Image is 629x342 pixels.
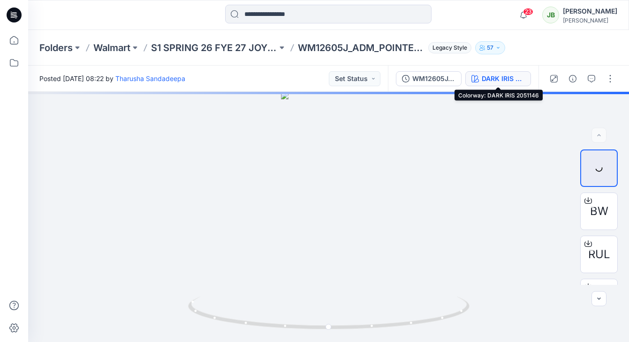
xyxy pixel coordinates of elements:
a: Folders [39,41,73,54]
p: WM12605J_ADM_POINTELLE SHORT_COLORWAY_REV4 [298,41,424,54]
a: Walmart [93,41,130,54]
span: RUL [588,246,610,263]
span: Posted [DATE] 08:22 by [39,74,185,83]
span: 23 [523,8,533,15]
a: Tharusha Sandadeepa [115,74,185,82]
button: Details [565,71,580,86]
button: WM12605J_ADM_POINTELLE SHORT_COLORWAY_REV1 [396,71,462,86]
p: 57 [487,43,493,53]
button: 57 [475,41,505,54]
button: DARK IRIS 2051146 [465,71,531,86]
button: Legacy Style [424,41,471,54]
span: BW [590,203,608,220]
div: DARK IRIS 2051146 [482,74,525,84]
div: JB [542,7,559,23]
a: S1 SPRING 26 FYE 27 JOYSPUN [151,41,277,54]
div: [PERSON_NAME] [563,6,617,17]
div: WM12605J_ADM_POINTELLE SHORT_COLORWAY_REV1 [412,74,455,84]
div: [PERSON_NAME] [563,17,617,24]
span: Legacy Style [428,42,471,53]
